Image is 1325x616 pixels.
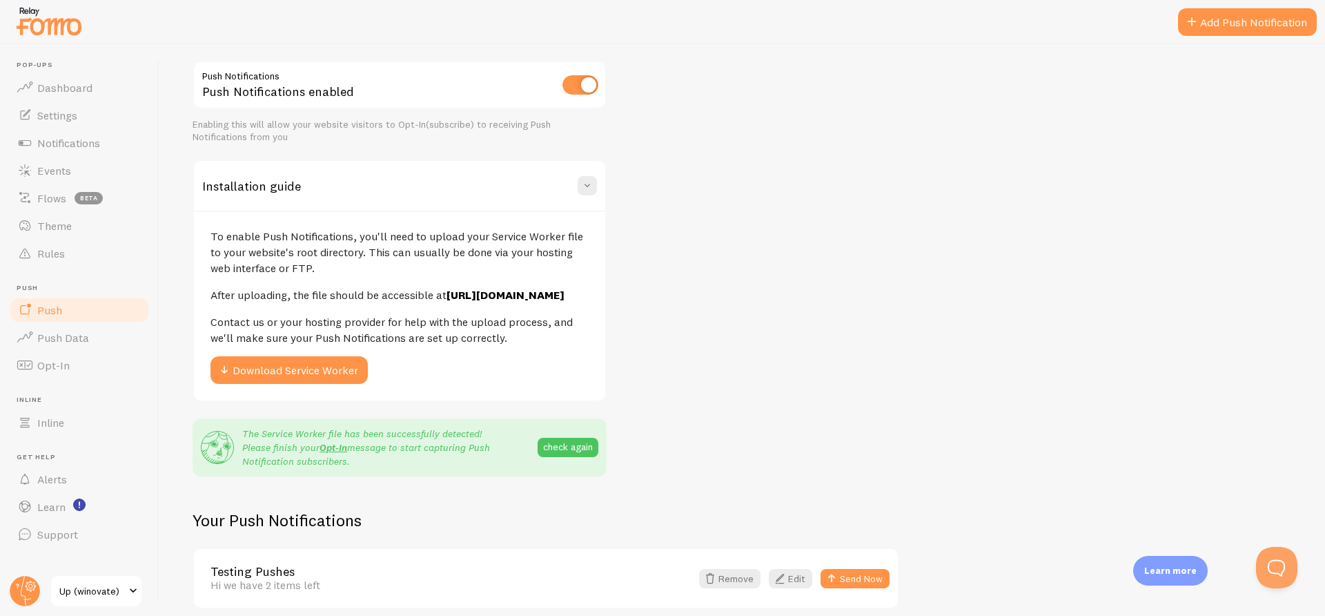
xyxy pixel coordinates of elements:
[8,352,150,379] a: Opt-In
[37,108,77,122] span: Settings
[50,575,143,608] a: Up (winovate)
[1133,556,1208,586] div: Learn more
[210,356,368,384] button: Download Service Worker
[8,74,150,102] a: Dashboard
[8,129,150,157] a: Notifications
[446,288,565,302] a: [URL][DOMAIN_NAME]
[1144,564,1197,577] p: Learn more
[37,303,62,317] span: Push
[8,102,150,129] a: Settings
[210,314,589,346] p: Contact us or your hosting provider for help with the upload process, and we'll make sure your Pu...
[8,296,150,324] a: Push
[8,324,150,352] a: Push Data
[17,396,150,405] span: Inline
[37,500,66,514] span: Learn
[37,358,70,372] span: Opt-In
[538,438,598,457] button: check again
[17,453,150,462] span: Get Help
[37,136,100,150] span: Notifications
[59,583,125,599] span: Up (winovate)
[242,427,538,468] p: The Service Worker file has been successfully detected! Please finish your message to start captu...
[8,521,150,548] a: Support
[37,472,67,486] span: Alerts
[14,3,84,39] img: fomo-relay-logo-orange.svg
[17,284,150,293] span: Push
[193,119,607,143] div: Enabling this will allow your website visitors to Opt-In(subscribe) to receiving Push Notificatio...
[37,219,72,233] span: Theme
[73,499,86,511] svg: <p>Watch New Feature Tutorials!</p>
[8,212,150,240] a: Theme
[193,61,607,111] div: Push Notifications enabled
[37,416,64,430] span: Inline
[210,566,691,578] a: Testing Pushes
[37,164,71,177] span: Events
[699,569,760,588] button: Remove
[37,247,65,260] span: Rules
[8,184,150,212] a: Flows beta
[37,331,89,345] span: Push Data
[37,191,66,205] span: Flows
[202,178,301,194] h3: Installation guide
[8,157,150,184] a: Events
[37,528,78,541] span: Support
[37,81,92,95] span: Dashboard
[769,569,812,588] a: Edit
[75,192,103,204] span: beta
[8,409,150,436] a: Inline
[1256,547,1297,588] iframe: Help Scout Beacon - Open
[210,229,589,276] p: To enable Push Notifications, you'll need to upload your Service Worker file to your website's ro...
[210,287,589,303] p: After uploading, the file should be accessible at
[821,569,890,588] button: Send Now
[8,240,150,267] a: Rules
[210,579,691,591] div: Hi we have 2 items left
[8,493,150,521] a: Learn
[17,61,150,70] span: Pop-ups
[193,510,899,531] h2: Your Push Notifications
[320,441,347,454] a: Opt-In
[8,465,150,493] a: Alerts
